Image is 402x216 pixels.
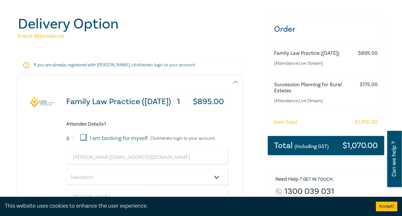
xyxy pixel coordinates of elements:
[360,82,378,88] h6: $ 175.00
[343,141,378,150] h3: $ 1,070.00
[295,143,329,150] small: (Including GST)
[391,135,397,183] span: Can we help ?
[284,187,334,196] a: 1300 039 031
[268,16,384,43] h3: Order
[18,32,260,40] h5: Event Attendance
[18,16,260,32] h1: Delivery Option
[274,82,352,94] h6: Succession Planning for Rural Estates
[355,119,378,125] h6: $ 1,070.00
[149,136,216,141] p: Click to login to your account.
[34,62,226,68] p: If you are already registered with [PERSON_NAME], click to login to your account
[358,50,378,56] h6: $ 895.00
[140,62,149,68] a: here
[376,202,397,211] button: Accept cookies
[66,189,229,205] input: First Name*
[66,150,229,165] input: Attendee Email*
[303,177,333,182] a: Get in touch
[274,119,297,125] h6: Item Total
[160,136,168,141] a: here
[172,93,185,111] h3: 1
[90,134,149,143] label: I am booking for myself.
[275,176,379,183] h6: Need Help ? .
[66,97,171,106] h3: Family Law Practice ([DATE])
[274,98,352,104] small: (Attendance: Live Stream )
[274,60,352,67] small: (Attendance: Live Stream )
[72,136,73,141] small: 1
[274,50,352,56] h6: Family Law Practice ([DATE])
[5,202,366,210] div: This website uses cookies to enhance the user experience.
[66,121,229,127] h6: Attendee Details 1
[30,96,56,107] img: Family Law Practice (November 2025)
[188,93,229,111] h3: $ 895.00
[274,141,329,150] h3: Total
